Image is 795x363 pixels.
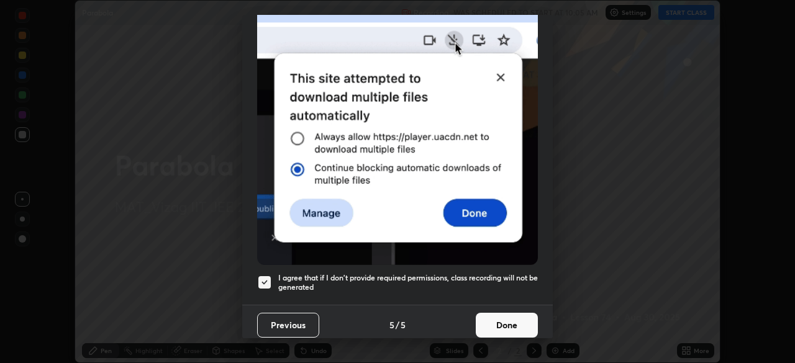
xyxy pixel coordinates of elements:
h4: 5 [389,318,394,331]
button: Done [476,313,538,338]
h5: I agree that if I don't provide required permissions, class recording will not be generated [278,273,538,292]
button: Previous [257,313,319,338]
h4: 5 [401,318,406,331]
h4: / [396,318,399,331]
